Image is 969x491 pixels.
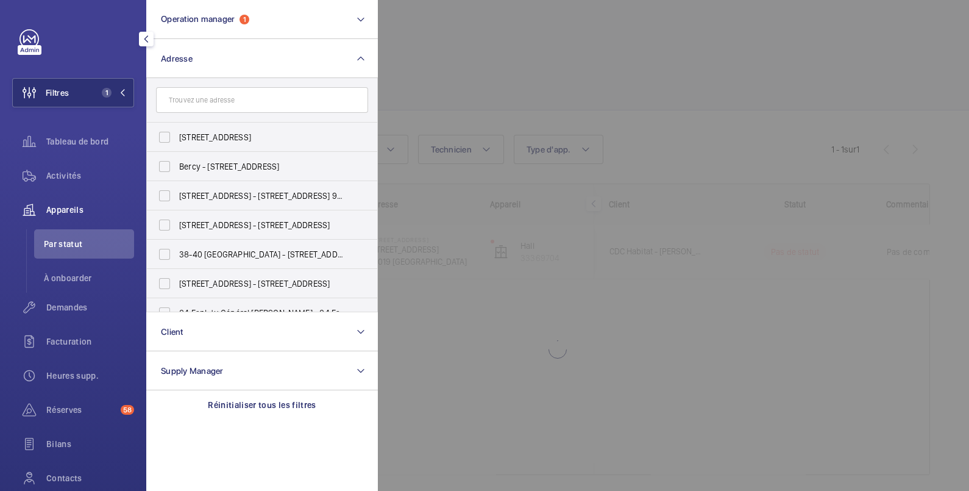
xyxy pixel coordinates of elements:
button: Filtres1 [12,78,134,107]
span: Bilans [46,438,134,450]
span: 58 [121,405,134,415]
span: Heures supp. [46,370,134,382]
span: Facturation [46,335,134,348]
span: Filtres [46,87,69,99]
span: Tableau de bord [46,135,134,148]
span: Appareils [46,204,134,216]
span: À onboarder [44,272,134,284]
span: 1 [102,88,112,98]
span: Activités [46,170,134,182]
span: Contacts [46,472,134,484]
span: Réserves [46,404,116,416]
span: Par statut [44,238,134,250]
span: Demandes [46,301,134,314]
